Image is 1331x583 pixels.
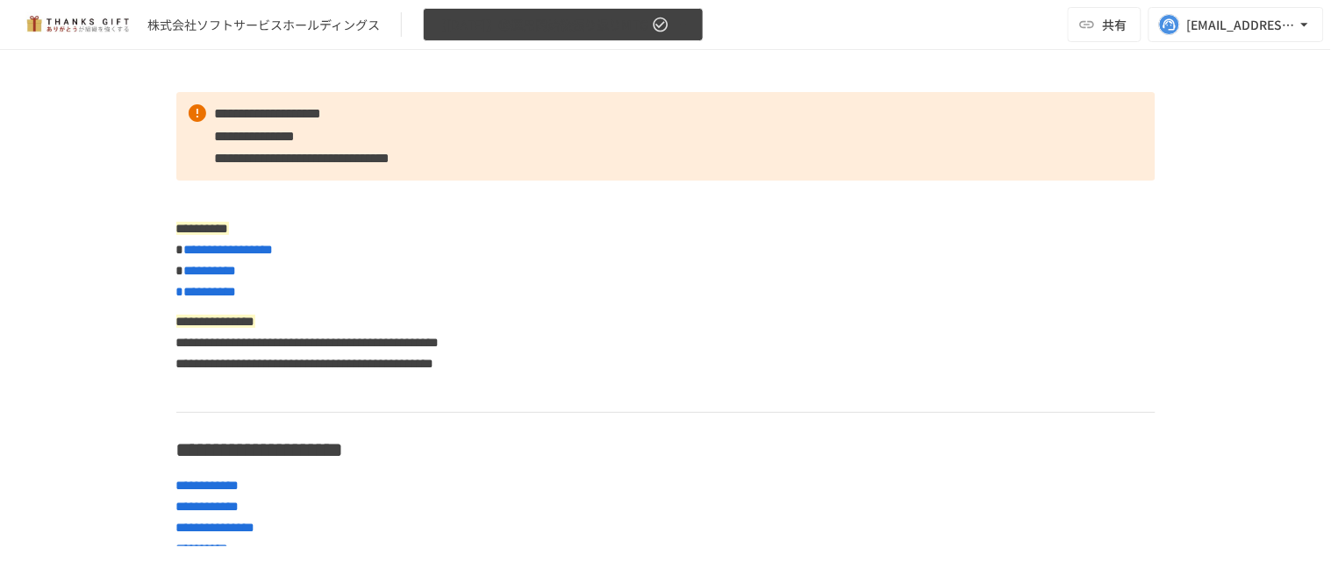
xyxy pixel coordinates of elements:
span: 【[DATE]】⑬運用開始後振り返りMTG [434,14,648,36]
span: 共有 [1103,15,1127,34]
img: mMP1OxWUAhQbsRWCurg7vIHe5HqDpP7qZo7fRoNLXQh [21,11,133,39]
button: 共有 [1068,7,1141,42]
div: 株式会社ソフトサービスホールディングス [147,16,380,34]
button: 【[DATE]】⑬運用開始後振り返りMTG [423,8,704,42]
div: [EMAIL_ADDRESS][DOMAIN_NAME] [1187,14,1296,36]
button: [EMAIL_ADDRESS][DOMAIN_NAME] [1149,7,1324,42]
